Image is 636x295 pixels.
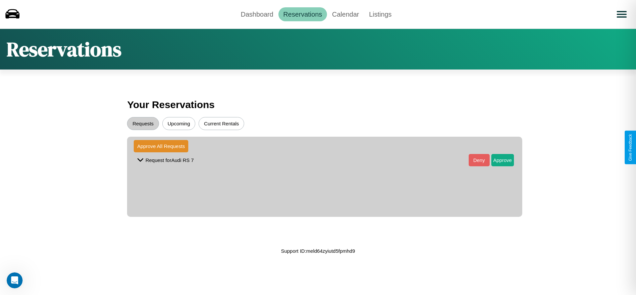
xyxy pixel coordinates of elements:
[628,134,633,161] div: Give Feedback
[327,7,364,21] a: Calendar
[145,156,194,165] p: Request for Audi RS 7
[469,154,490,166] button: Deny
[281,246,355,255] p: Support ID: meld64zyiutd5fpmhd9
[236,7,278,21] a: Dashboard
[127,117,159,130] button: Requests
[7,36,121,63] h1: Reservations
[127,96,509,114] h3: Your Reservations
[199,117,244,130] button: Current Rentals
[7,272,23,288] iframe: Intercom live chat
[612,5,631,24] button: Open menu
[278,7,327,21] a: Reservations
[162,117,196,130] button: Upcoming
[134,140,188,152] button: Approve All Requests
[491,154,514,166] button: Approve
[364,7,397,21] a: Listings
